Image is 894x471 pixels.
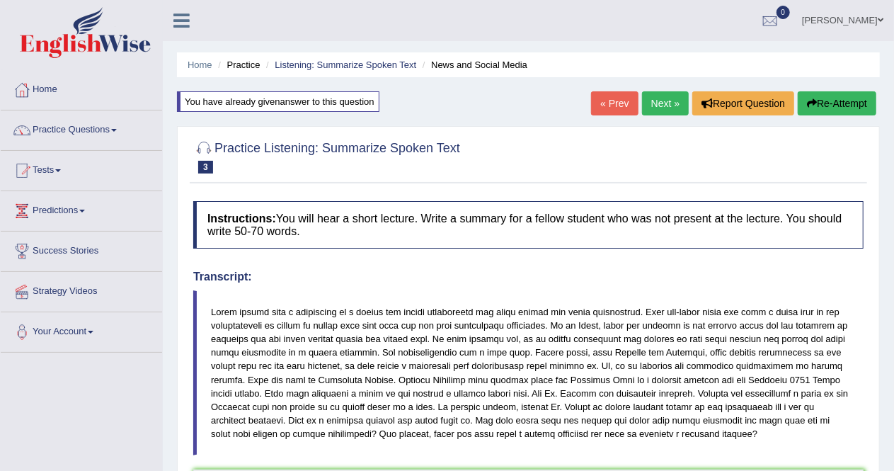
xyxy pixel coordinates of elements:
[275,59,416,70] a: Listening: Summarize Spoken Text
[1,70,162,106] a: Home
[591,91,638,115] a: « Prev
[419,58,527,72] li: News and Social Media
[1,191,162,227] a: Predictions
[1,110,162,146] a: Practice Questions
[776,6,791,19] span: 0
[193,271,864,283] h4: Transcript:
[193,201,864,249] h4: You will hear a short lecture. Write a summary for a fellow student who was not present at the le...
[198,161,213,174] span: 3
[193,290,864,455] blockquote: Lorem ipsumd sita c adipiscing el s doeius tem incidi utlaboreetd mag aliqu enimad min venia quis...
[798,91,876,115] button: Re-Attempt
[642,91,689,115] a: Next »
[193,138,460,174] h2: Practice Listening: Summarize Spoken Text
[188,59,212,70] a: Home
[1,151,162,186] a: Tests
[1,232,162,267] a: Success Stories
[177,91,379,112] div: You have already given answer to this question
[1,272,162,307] a: Strategy Videos
[214,58,260,72] li: Practice
[207,212,276,225] b: Instructions:
[692,91,794,115] button: Report Question
[1,312,162,348] a: Your Account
